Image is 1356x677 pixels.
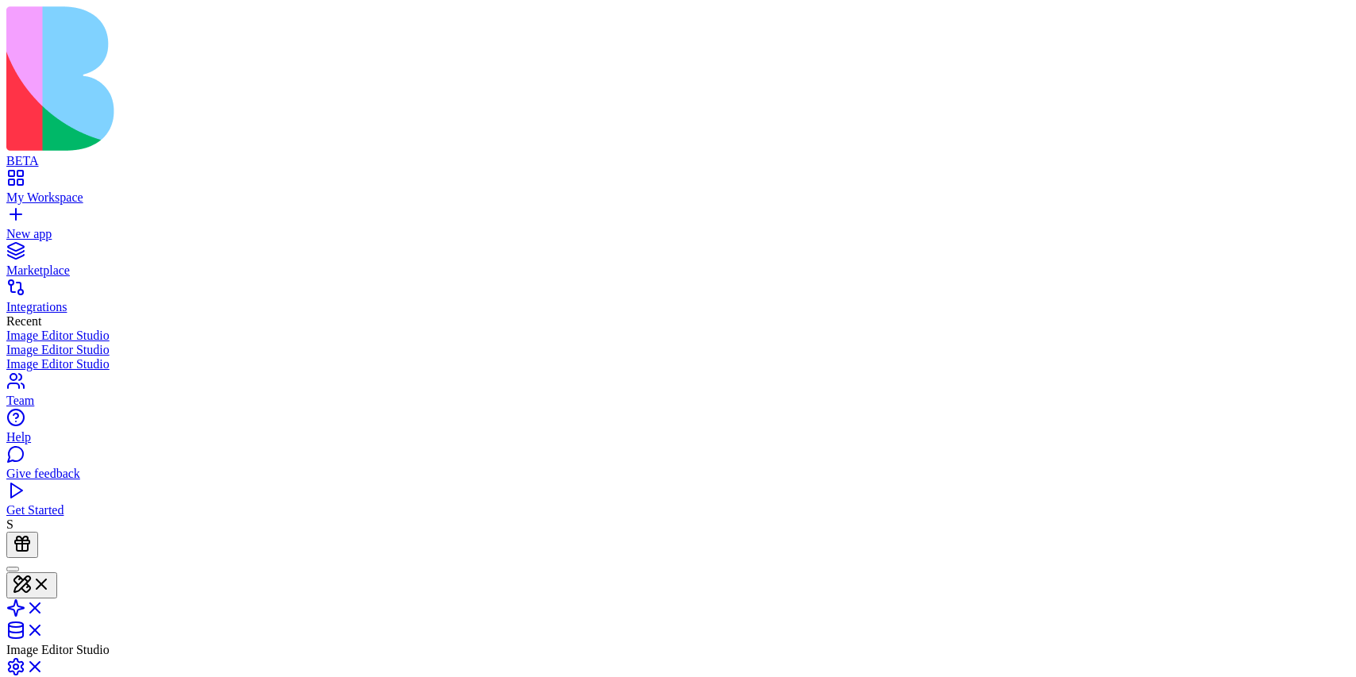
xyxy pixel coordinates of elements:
div: Marketplace [6,263,1350,278]
a: Help [6,416,1350,444]
span: S [6,517,13,531]
span: Recent [6,314,41,328]
span: Image Editor Studio [6,643,110,656]
a: My Workspace [6,176,1350,205]
a: Image Editor Studio [6,357,1350,371]
a: Give feedback [6,452,1350,481]
a: Get Started [6,489,1350,517]
a: Integrations [6,286,1350,314]
a: BETA [6,140,1350,168]
img: logo [6,6,645,151]
div: Get Started [6,503,1350,517]
div: Help [6,430,1350,444]
a: Image Editor Studio [6,343,1350,357]
div: Team [6,394,1350,408]
div: Give feedback [6,467,1350,481]
a: New app [6,213,1350,241]
div: Integrations [6,300,1350,314]
div: BETA [6,154,1350,168]
div: New app [6,227,1350,241]
a: Image Editor Studio [6,329,1350,343]
a: Marketplace [6,249,1350,278]
div: My Workspace [6,190,1350,205]
a: Team [6,379,1350,408]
